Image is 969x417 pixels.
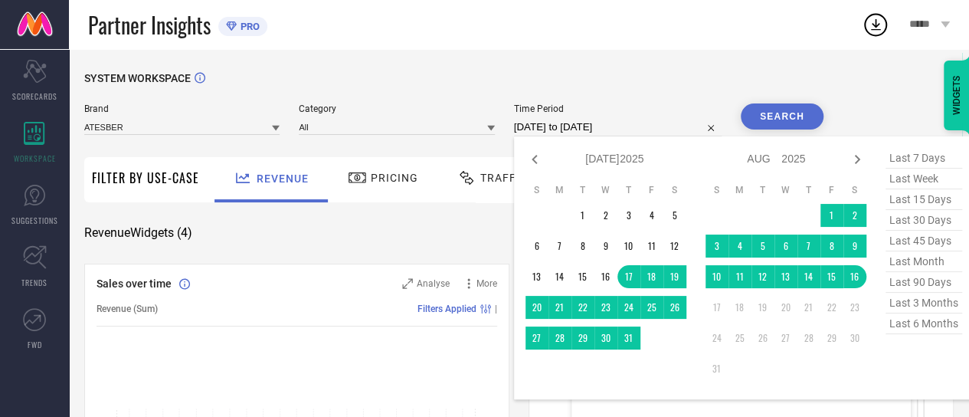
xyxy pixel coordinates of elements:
[728,184,751,196] th: Monday
[548,265,571,288] td: Mon Jul 14 2025
[774,184,797,196] th: Wednesday
[751,265,774,288] td: Tue Aug 12 2025
[886,169,962,189] span: last week
[548,327,571,350] td: Mon Jul 28 2025
[28,339,42,350] span: FWD
[594,296,617,319] td: Wed Jul 23 2025
[571,265,594,288] td: Tue Jul 15 2025
[571,204,594,227] td: Tue Jul 01 2025
[797,296,820,319] td: Thu Aug 21 2025
[92,169,199,187] span: Filter By Use-Case
[886,189,962,210] span: last 15 days
[640,235,663,258] td: Fri Jul 11 2025
[525,265,548,288] td: Sun Jul 13 2025
[237,21,260,32] span: PRO
[257,172,309,185] span: Revenue
[617,296,640,319] td: Thu Jul 24 2025
[705,265,728,288] td: Sun Aug 10 2025
[843,327,866,350] td: Sat Aug 30 2025
[514,103,722,114] span: Time Period
[476,278,497,289] span: More
[663,235,686,258] td: Sat Jul 12 2025
[525,150,544,169] div: Previous month
[548,296,571,319] td: Mon Jul 21 2025
[797,327,820,350] td: Thu Aug 28 2025
[594,265,617,288] td: Wed Jul 16 2025
[84,72,191,84] span: SYSTEM WORKSPACE
[705,296,728,319] td: Sun Aug 17 2025
[12,90,57,102] span: SCORECARDS
[97,304,158,314] span: Revenue (Sum)
[617,265,640,288] td: Thu Jul 17 2025
[663,296,686,319] td: Sat Jul 26 2025
[886,314,962,334] span: last 6 months
[14,153,56,164] span: WORKSPACE
[848,150,866,169] div: Next month
[495,304,497,314] span: |
[751,235,774,258] td: Tue Aug 05 2025
[741,103,823,130] button: Search
[97,277,172,290] span: Sales over time
[617,204,640,227] td: Thu Jul 03 2025
[402,278,413,289] svg: Zoom
[797,265,820,288] td: Thu Aug 14 2025
[886,272,962,293] span: last 90 days
[548,235,571,258] td: Mon Jul 07 2025
[886,231,962,251] span: last 45 days
[594,204,617,227] td: Wed Jul 02 2025
[84,103,280,114] span: Brand
[640,296,663,319] td: Fri Jul 25 2025
[820,265,843,288] td: Fri Aug 15 2025
[84,225,192,241] span: Revenue Widgets ( 4 )
[299,103,494,114] span: Category
[617,184,640,196] th: Thursday
[843,184,866,196] th: Saturday
[843,235,866,258] td: Sat Aug 09 2025
[820,327,843,350] td: Fri Aug 29 2025
[843,204,866,227] td: Sat Aug 02 2025
[820,296,843,319] td: Fri Aug 22 2025
[886,210,962,231] span: last 30 days
[886,251,962,272] span: last month
[774,296,797,319] td: Wed Aug 20 2025
[728,296,751,319] td: Mon Aug 18 2025
[663,184,686,196] th: Saturday
[594,184,617,196] th: Wednesday
[571,235,594,258] td: Tue Jul 08 2025
[417,278,450,289] span: Analyse
[525,327,548,350] td: Sun Jul 27 2025
[705,184,728,196] th: Sunday
[480,172,528,184] span: Traffic
[11,215,58,226] span: SUGGESTIONS
[728,265,751,288] td: Mon Aug 11 2025
[751,327,774,350] td: Tue Aug 26 2025
[571,327,594,350] td: Tue Jul 29 2025
[774,235,797,258] td: Wed Aug 06 2025
[705,235,728,258] td: Sun Aug 03 2025
[843,296,866,319] td: Sat Aug 23 2025
[774,265,797,288] td: Wed Aug 13 2025
[797,235,820,258] td: Thu Aug 07 2025
[525,235,548,258] td: Sun Jul 06 2025
[886,148,962,169] span: last 7 days
[663,204,686,227] td: Sat Jul 05 2025
[594,327,617,350] td: Wed Jul 30 2025
[663,265,686,288] td: Sat Jul 19 2025
[617,235,640,258] td: Thu Jul 10 2025
[728,235,751,258] td: Mon Aug 04 2025
[886,293,962,314] span: last 3 months
[640,184,663,196] th: Friday
[728,327,751,350] td: Mon Aug 25 2025
[820,204,843,227] td: Fri Aug 01 2025
[820,235,843,258] td: Fri Aug 08 2025
[751,296,774,319] td: Tue Aug 19 2025
[640,265,663,288] td: Fri Jul 18 2025
[514,118,722,136] input: Select time period
[751,184,774,196] th: Tuesday
[548,184,571,196] th: Monday
[594,235,617,258] td: Wed Jul 09 2025
[705,327,728,350] td: Sun Aug 24 2025
[862,11,889,38] div: Open download list
[571,296,594,319] td: Tue Jul 22 2025
[21,277,47,288] span: TRENDS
